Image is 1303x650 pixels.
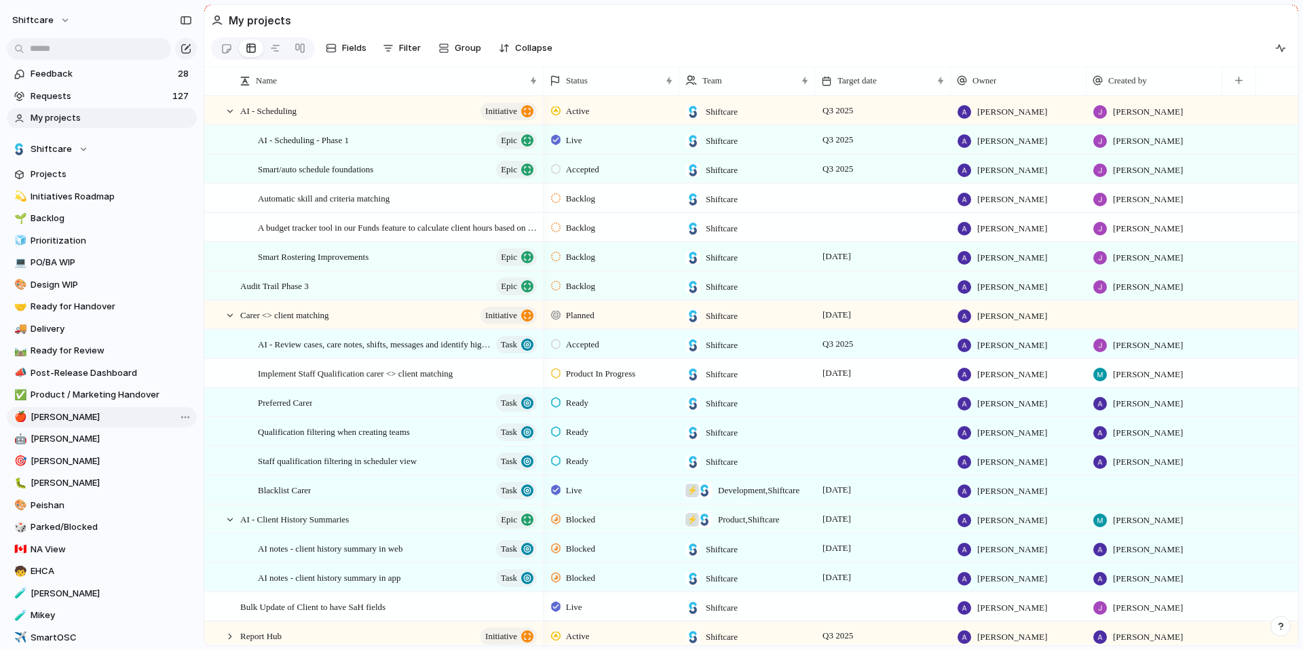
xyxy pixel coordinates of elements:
span: [PERSON_NAME] [977,309,1047,323]
span: PO/BA WIP [31,256,192,269]
span: Task [501,335,517,354]
span: Shiftcare [706,368,738,381]
div: 🐛 [14,476,24,491]
span: [PERSON_NAME] [31,455,192,468]
span: Projects [31,168,192,181]
div: 🎨 [14,277,24,292]
span: Blocked [566,571,595,585]
span: Epic [501,160,517,179]
button: Group [432,37,488,59]
span: [PERSON_NAME] [1113,572,1183,586]
span: AI - Scheduling - Phase 1 [258,132,349,147]
a: 🎲Parked/Blocked [7,517,197,537]
span: [PERSON_NAME] [31,432,192,446]
div: ⚡ [685,513,699,527]
span: AI - Review cases, care notes, shifts, messages and identify highlights risks against care plan g... [258,336,492,351]
div: 💫 [14,189,24,204]
button: Epic [496,132,537,149]
span: SmartOSC [31,631,192,645]
button: Task [496,482,537,499]
span: Active [566,104,590,118]
span: Shiftcare [706,455,738,469]
span: Live [566,134,582,147]
span: Q3 2025 [819,161,856,177]
div: 🧒 [14,564,24,579]
span: A budget tracker tool in our Funds feature to calculate client hours based on the remaining funds [258,219,539,235]
span: Task [501,539,517,558]
span: Target date [837,74,877,88]
span: Qualification filtering when creating teams [258,423,410,439]
button: 💻 [12,256,26,269]
span: Carer <> client matching [240,307,329,322]
span: Automatic skill and criteria matching [258,190,390,206]
span: Shiftcare [706,251,738,265]
a: 🚚Delivery [7,319,197,339]
div: 🤝 [14,299,24,315]
span: [PERSON_NAME] [1113,280,1183,294]
span: Parked/Blocked [31,520,192,534]
h2: My projects [229,12,291,28]
span: [DATE] [819,511,854,527]
span: Active [566,630,590,643]
button: initiative [480,102,537,120]
span: [PERSON_NAME] [977,572,1047,586]
span: Audit Trail Phase 3 [240,278,309,293]
span: Accepted [566,163,599,176]
span: [PERSON_NAME] [1113,193,1183,206]
button: 🤝 [12,300,26,313]
span: Shiftcare [706,280,738,294]
span: NA View [31,543,192,556]
button: Collapse [493,37,558,59]
span: Delivery [31,322,192,336]
span: Shiftcare [706,543,738,556]
button: 🚚 [12,322,26,336]
a: 🐛[PERSON_NAME] [7,473,197,493]
span: [PERSON_NAME] [977,105,1047,119]
span: Epic [501,131,517,150]
button: Task [496,540,537,558]
span: [PERSON_NAME] [977,601,1047,615]
button: 🤖 [12,432,26,446]
span: Task [501,569,517,588]
button: Filter [377,37,426,59]
span: initiative [485,627,517,646]
a: ✈️SmartOSC [7,628,197,648]
span: AI - Scheduling [240,102,297,118]
a: Projects [7,164,197,185]
span: Prioritization [31,234,192,248]
div: 🧪 [14,586,24,601]
span: Task [501,452,517,471]
span: Shiftcare [706,630,738,644]
button: initiative [480,307,537,324]
span: Task [501,481,517,500]
button: 🐛 [12,476,26,490]
a: 🧒EHCA [7,561,197,581]
span: Group [455,41,481,55]
span: Planned [566,309,594,322]
span: Shiftcare [706,309,738,323]
button: Epic [496,278,537,295]
button: 🧒 [12,565,26,578]
span: [PERSON_NAME] [1113,426,1183,440]
span: Backlog [566,221,595,235]
span: Task [501,394,517,413]
span: Product In Progress [566,367,636,381]
div: 🤖[PERSON_NAME] [7,429,197,449]
span: Accepted [566,338,599,351]
span: Q3 2025 [819,102,856,119]
span: Development , Shiftcare [718,484,799,497]
a: 🌱Backlog [7,208,197,229]
a: ✅Product / Marketing Handover [7,385,197,405]
span: [DATE] [819,569,854,586]
span: Filter [399,41,421,55]
button: ✈️ [12,631,26,645]
span: Collapse [515,41,552,55]
button: 🎨 [12,278,26,292]
button: ✅ [12,388,26,402]
div: 🛤️ [14,343,24,359]
div: 🧪Mikey [7,605,197,626]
